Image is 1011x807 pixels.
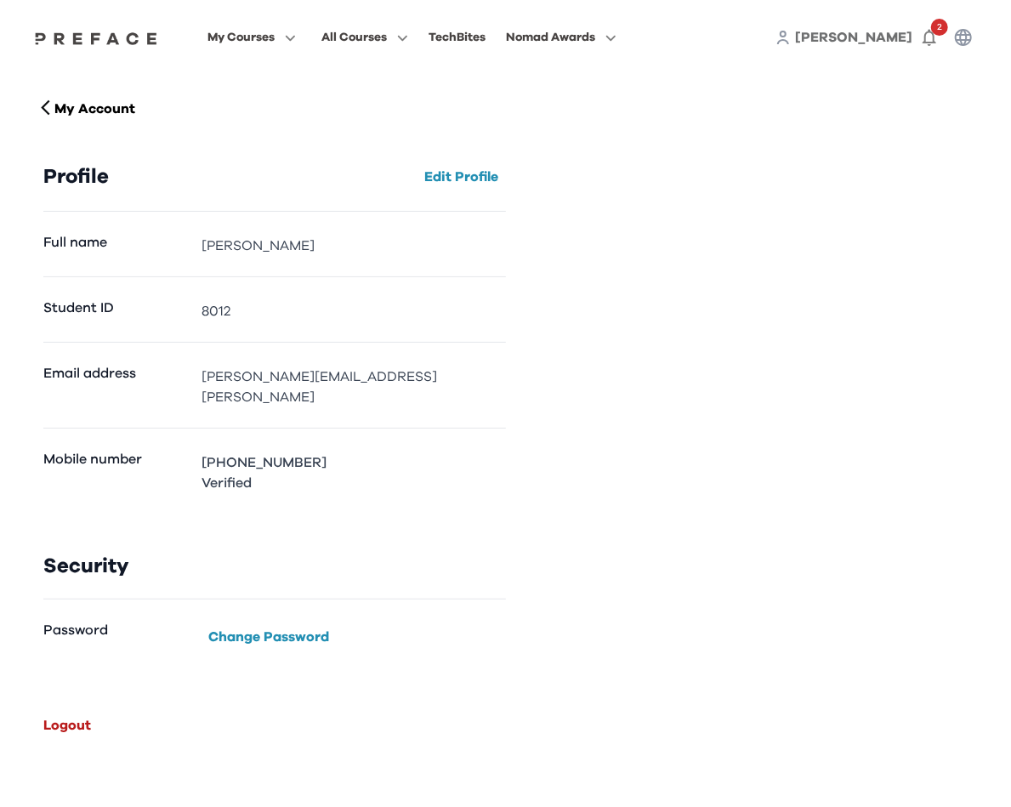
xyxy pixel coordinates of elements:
dt: Full name [43,232,189,256]
button: Nomad Awards [501,26,622,48]
span: 2 [931,19,948,36]
button: Logout [37,712,98,739]
dt: Student ID [43,298,189,321]
span: [PERSON_NAME] [795,31,912,44]
p: [PHONE_NUMBER] [202,452,327,473]
a: [PERSON_NAME] [795,27,912,48]
img: Preface Logo [31,31,162,45]
dd: [PERSON_NAME][EMAIL_ADDRESS][PERSON_NAME] [202,367,506,407]
span: My Courses [207,27,275,48]
p: My Account [54,99,135,119]
h3: Profile [43,165,109,189]
button: All Courses [316,26,413,48]
button: My Courses [202,26,301,48]
p: Verified [202,473,327,493]
dt: Password [43,620,189,651]
button: 2 [912,20,946,54]
dd: 8012 [202,301,506,321]
button: My Account [30,95,142,122]
span: All Courses [321,27,387,48]
div: TechBites [429,27,486,48]
span: Nomad Awards [506,27,595,48]
h3: Security [43,554,506,578]
button: Edit Profile [418,163,506,190]
dd: [PERSON_NAME] [202,236,506,256]
button: Change Password [202,623,337,651]
dt: Mobile number [43,449,189,493]
dt: Email address [43,363,189,407]
a: Preface Logo [31,31,162,44]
